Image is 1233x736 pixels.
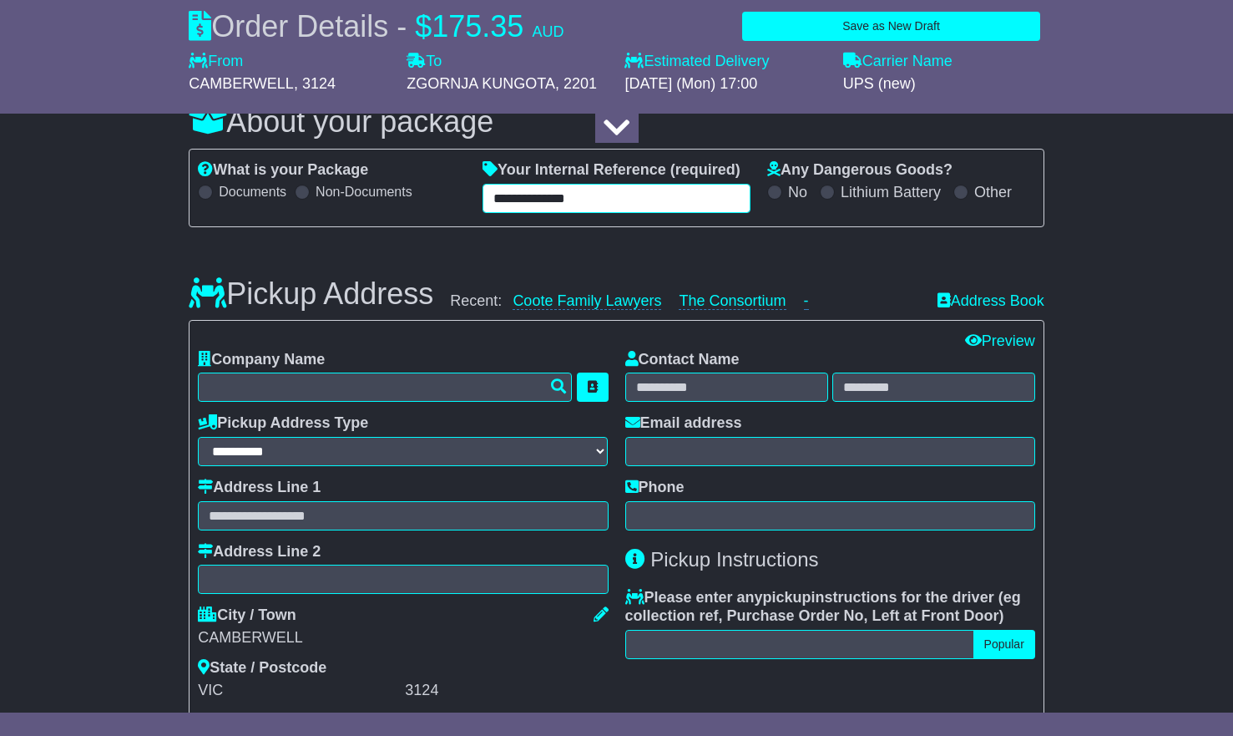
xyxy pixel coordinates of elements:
div: CAMBERWELL [198,629,608,647]
label: Non-Documents [316,184,412,200]
div: [DATE] (Mon) 17:00 [624,75,826,94]
div: VIC [198,682,401,700]
div: 3124 [405,682,608,700]
label: From [189,53,243,71]
label: Company Name [198,351,325,369]
label: Other [974,184,1012,202]
a: Coote Family Lawyers [513,292,661,310]
label: Any Dangerous Goods? [767,161,953,180]
label: City / Town [198,607,296,625]
span: pickup [763,589,811,606]
h3: About your package [189,105,1044,139]
label: Phone [625,479,685,497]
label: Pickup Address Type [198,414,368,433]
label: Please enter any instructions for the driver ( ) [625,589,1035,625]
div: UPS (new) [843,75,1044,94]
label: Address Line 2 [198,543,321,561]
label: No [788,184,807,202]
span: , 2201 [555,75,597,92]
span: 175.35 [432,9,523,43]
label: Documents [219,184,286,200]
span: , 3124 [294,75,336,92]
span: Pickup Instructions [650,548,818,571]
label: Address Line 1 [198,479,321,497]
a: Preview [965,332,1035,349]
span: CAMBERWELL [189,75,294,92]
label: State / Postcode [198,659,326,678]
label: Contact Name [625,351,740,369]
span: AUD [532,23,563,40]
span: $ [415,9,432,43]
label: Email address [625,414,742,433]
label: Carrier Name [843,53,953,71]
h3: Pickup Address [189,277,433,311]
a: - [804,292,809,310]
button: Save as New Draft [742,12,1040,41]
label: Estimated Delivery [624,53,826,71]
label: Lithium Battery [841,184,941,202]
div: Order Details - [189,8,563,44]
a: The Consortium [679,292,786,310]
span: ZGORNJA KUNGOTA [407,75,555,92]
label: To [407,53,442,71]
span: eg collection ref, Purchase Order No, Left at Front Door [625,589,1021,624]
div: Recent: [450,292,920,311]
label: Your Internal Reference (required) [483,161,740,180]
a: Address Book [937,292,1044,311]
button: Popular [973,630,1035,659]
label: What is your Package [198,161,368,180]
